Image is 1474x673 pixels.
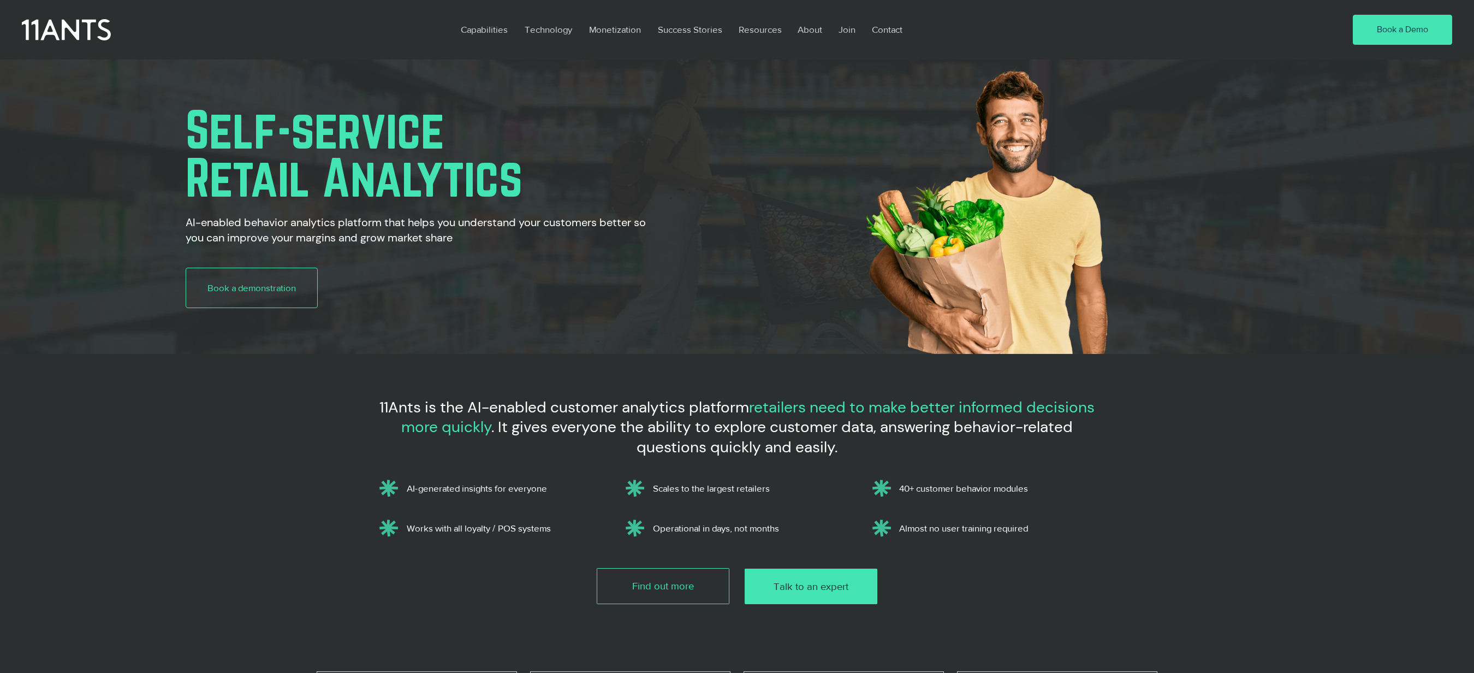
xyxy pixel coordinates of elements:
a: Talk to an expert [745,569,877,604]
a: Resources [730,17,789,42]
p: Contact [866,17,908,42]
p: Success Stories [652,17,728,42]
a: About [789,17,830,42]
p: Resources [733,17,787,42]
a: Capabilities [453,17,516,42]
span: AI-generated insights for everyone [407,483,547,493]
nav: Site [453,17,1321,42]
a: Find out more [597,568,729,604]
span: 11Ants is the AI-enabled customer analytics platform [379,397,749,417]
h2: AI-enabled behavior analytics platform that helps you understand your customers better so you can... [186,215,662,245]
p: Works with all loyalty / POS systems [407,523,605,534]
span: Book a demonstration [207,281,296,294]
p: Technology [519,17,578,42]
p: Capabilities [455,17,513,42]
p: 40+ customer behavior modules [899,483,1097,494]
a: Contact [864,17,912,42]
span: Retail Analytics [186,149,522,206]
a: Join [830,17,864,42]
p: About [792,17,828,42]
a: Success Stories [650,17,730,42]
p: Monetization [584,17,646,42]
p: Join [833,17,861,42]
p: Almost no user training required [899,523,1097,534]
a: Book a demonstration [186,268,318,308]
span: Talk to an expert [774,580,848,594]
a: Book a Demo [1353,15,1452,45]
span: retailers need to make better informed decisions more quickly [401,397,1095,437]
p: Operational in days, not months [653,523,851,534]
span: Self-service [186,101,444,158]
p: Scales to the largest retailers [653,483,851,494]
a: Technology [516,17,581,42]
span: . It gives everyone the ability to explore customer data, answering behavior-related questions qu... [491,417,1073,457]
a: Monetization [581,17,650,42]
span: Find out more [632,579,694,593]
span: Book a Demo [1377,23,1428,36]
